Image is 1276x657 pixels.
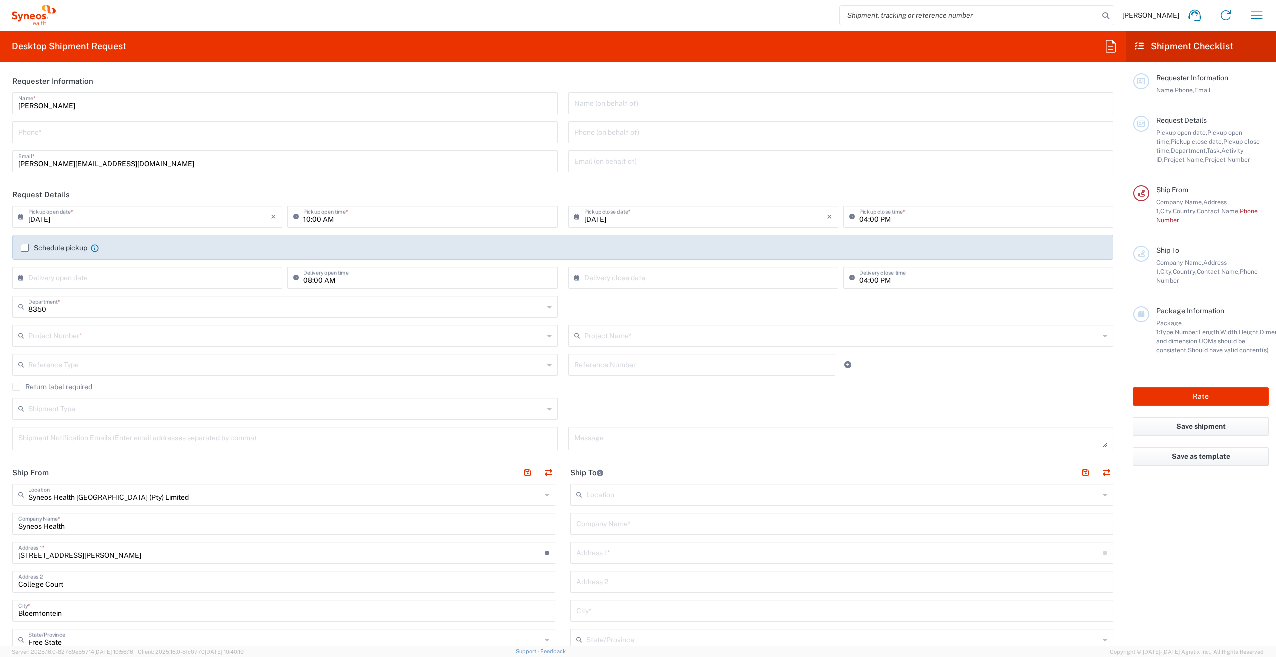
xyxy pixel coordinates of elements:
span: Task, [1207,147,1221,154]
span: Client: 2025.16.0-8fc0770 [138,649,244,655]
h2: Ship To [570,468,603,478]
span: Company Name, [1156,259,1203,266]
span: Project Number [1205,156,1250,163]
span: Requester Information [1156,74,1228,82]
span: Pickup close date, [1171,138,1223,145]
span: Country, [1173,207,1197,215]
span: Ship To [1156,246,1179,254]
span: Package Information [1156,307,1224,315]
span: Type, [1160,328,1175,336]
span: Number, [1175,328,1199,336]
span: [PERSON_NAME] [1122,11,1179,20]
h2: Desktop Shipment Request [12,40,126,52]
i: × [271,209,276,225]
span: City, [1160,268,1173,275]
button: Save as template [1133,447,1269,466]
span: Ship From [1156,186,1188,194]
a: Add Reference [841,358,855,372]
span: Phone, [1175,86,1194,94]
span: Copyright © [DATE]-[DATE] Agistix Inc., All Rights Reserved [1110,647,1264,656]
h2: Requester Information [12,76,93,86]
h2: Shipment Checklist [1135,40,1233,52]
span: Country, [1173,268,1197,275]
span: Department, [1171,147,1207,154]
a: Feedback [540,648,566,654]
span: Package 1: [1156,319,1182,336]
span: Should have valid content(s) [1188,346,1269,354]
span: City, [1160,207,1173,215]
span: Project Name, [1164,156,1205,163]
h2: Ship From [12,468,49,478]
input: Shipment, tracking or reference number [840,6,1099,25]
span: [DATE] 10:40:19 [205,649,244,655]
span: Length, [1199,328,1220,336]
span: Name, [1156,86,1175,94]
a: Support [516,648,541,654]
button: Rate [1133,387,1269,406]
span: Height, [1239,328,1260,336]
h2: Request Details [12,190,70,200]
label: Return label required [12,383,92,391]
span: Company Name, [1156,198,1203,206]
span: Contact Name, [1197,268,1240,275]
button: Save shipment [1133,417,1269,436]
span: Request Details [1156,116,1207,124]
span: Server: 2025.16.0-82789e55714 [12,649,133,655]
span: [DATE] 10:56:16 [94,649,133,655]
span: Contact Name, [1197,207,1240,215]
span: Email [1194,86,1211,94]
span: Width, [1220,328,1239,336]
i: × [827,209,832,225]
span: Pickup open date, [1156,129,1207,136]
label: Schedule pickup [21,244,87,252]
